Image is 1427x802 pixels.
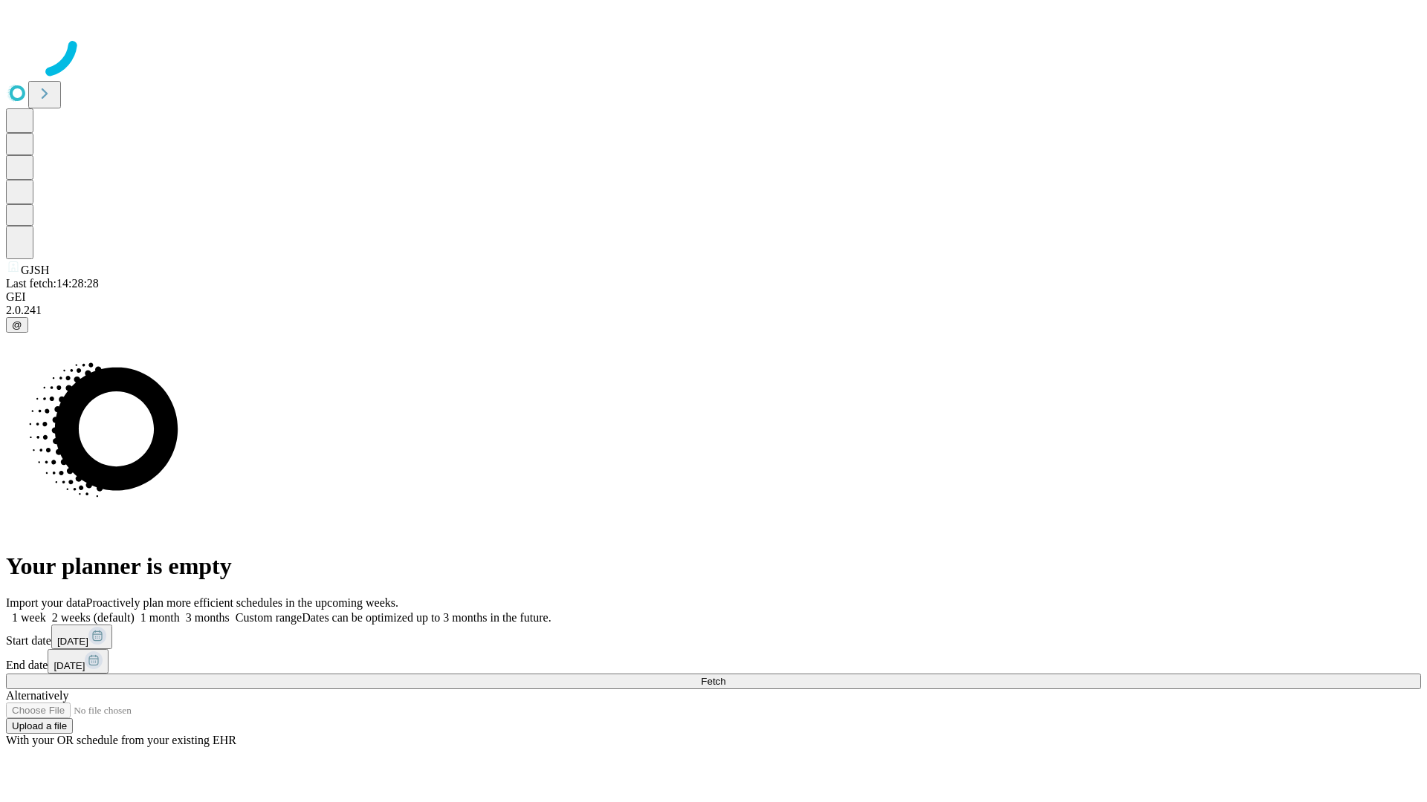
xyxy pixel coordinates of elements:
[21,264,49,276] span: GJSH
[6,718,73,734] button: Upload a file
[302,611,551,624] span: Dates can be optimized up to 3 months in the future.
[51,625,112,649] button: [DATE]
[6,552,1421,580] h1: Your planner is empty
[6,277,99,290] span: Last fetch: 14:28:28
[6,689,68,702] span: Alternatively
[140,611,180,624] span: 1 month
[186,611,230,624] span: 3 months
[86,596,398,609] span: Proactively plan more efficient schedules in the upcoming weeks.
[701,676,725,687] span: Fetch
[6,734,236,746] span: With your OR schedule from your existing EHR
[12,611,46,624] span: 1 week
[6,596,86,609] span: Import your data
[6,290,1421,304] div: GEI
[57,636,88,647] span: [DATE]
[6,625,1421,649] div: Start date
[236,611,302,624] span: Custom range
[6,317,28,333] button: @
[6,649,1421,674] div: End date
[52,611,135,624] span: 2 weeks (default)
[6,674,1421,689] button: Fetch
[6,304,1421,317] div: 2.0.241
[54,660,85,671] span: [DATE]
[48,649,109,674] button: [DATE]
[12,319,22,330] span: @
